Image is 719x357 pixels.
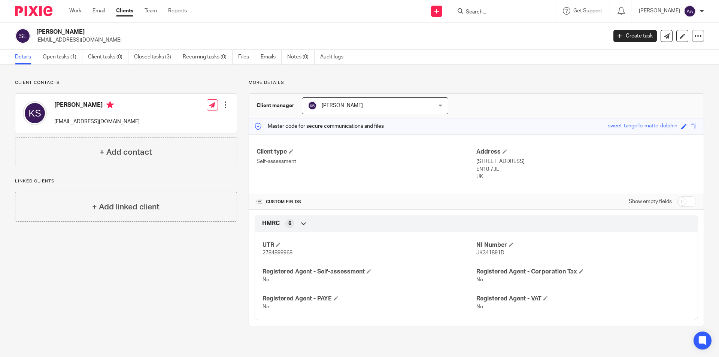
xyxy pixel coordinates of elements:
h4: Registered Agent - Self-assessment [263,268,476,276]
a: Reports [168,7,187,15]
a: Clients [116,7,133,15]
p: [EMAIL_ADDRESS][DOMAIN_NAME] [36,36,602,44]
p: EN10 7JL [476,166,696,173]
h4: Registered Agent - Corporation Tax [476,268,690,276]
span: No [263,277,269,282]
h4: [PERSON_NAME] [54,101,140,111]
span: 2784899968 [263,250,292,255]
img: svg%3E [308,101,317,110]
a: Recurring tasks (0) [183,50,233,64]
a: Work [69,7,81,15]
a: Team [145,7,157,15]
img: Pixie [15,6,52,16]
input: Search [465,9,533,16]
p: UK [476,173,696,181]
span: JK341891D [476,250,504,255]
h4: Registered Agent - VAT [476,295,690,303]
a: Client tasks (0) [88,50,128,64]
span: Get Support [573,8,602,13]
p: Master code for secure communications and files [255,122,384,130]
p: [EMAIL_ADDRESS][DOMAIN_NAME] [54,118,140,125]
img: svg%3E [15,28,31,44]
span: No [263,304,269,309]
span: No [476,304,483,309]
h4: + Add linked client [92,201,160,213]
h2: [PERSON_NAME] [36,28,489,36]
p: More details [249,80,704,86]
h3: Client manager [257,102,294,109]
a: Closed tasks (3) [134,50,177,64]
img: svg%3E [23,101,47,125]
span: No [476,277,483,282]
h4: CUSTOM FIELDS [257,199,476,205]
label: Show empty fields [629,198,672,205]
h4: + Add contact [100,146,152,158]
a: Audit logs [320,50,349,64]
h4: NI Number [476,241,690,249]
div: sweet-tangello-matte-dolphin [608,122,677,131]
i: Primary [106,101,114,109]
h4: Address [476,148,696,156]
span: HMRC [262,220,280,227]
a: Email [92,7,105,15]
span: 6 [288,220,291,227]
h4: Client type [257,148,476,156]
a: Details [15,50,37,64]
p: Linked clients [15,178,237,184]
p: [PERSON_NAME] [639,7,680,15]
p: Client contacts [15,80,237,86]
p: Self-assessment [257,158,476,165]
h4: UTR [263,241,476,249]
a: Open tasks (1) [43,50,82,64]
a: Notes (0) [287,50,315,64]
a: Create task [613,30,657,42]
a: Emails [261,50,282,64]
span: [PERSON_NAME] [322,103,363,108]
p: [STREET_ADDRESS] [476,158,696,165]
h4: Registered Agent - PAYE [263,295,476,303]
img: svg%3E [684,5,696,17]
a: Files [238,50,255,64]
